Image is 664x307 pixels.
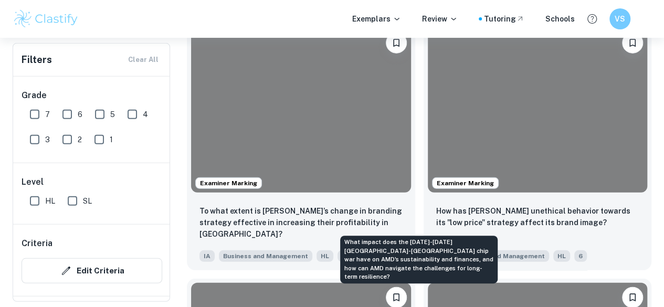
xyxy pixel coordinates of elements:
h6: Level [22,176,162,188]
span: 3 [45,134,50,145]
div: What impact does the [DATE]-[DATE] [GEOGRAPHIC_DATA]-[GEOGRAPHIC_DATA] chip war have on AMD's sus... [340,236,498,283]
a: Examiner MarkingBookmarkTo what extent is Dunkin’s change in branding strategy effective in incre... [187,24,415,271]
span: IA [199,250,215,262]
a: Tutoring [484,13,524,25]
h6: Criteria [22,237,52,250]
span: 1 [110,134,113,145]
button: Bookmark [386,33,407,54]
span: 4 [143,109,148,120]
span: 6 [78,109,82,120]
button: Edit Criteria [22,258,162,283]
a: Schools [545,13,575,25]
p: To what extent is Dunkin’s change in branding strategy effective in increasing their profitabilit... [199,205,403,240]
span: Business and Management [219,250,312,262]
button: Bookmark [622,33,643,54]
span: 6 [574,250,587,262]
span: 7 [338,250,350,262]
button: VS [609,8,630,29]
span: SL [83,195,92,207]
span: 5 [110,109,115,120]
span: Examiner Marking [196,178,261,188]
span: 2 [78,134,82,145]
button: Help and Feedback [583,10,601,28]
span: Examiner Marking [433,178,498,188]
span: HL [45,195,55,207]
h6: VS [614,13,626,25]
p: How has Shein's unethical behavior towards its "low price" strategy affect its brand image? [436,205,639,228]
a: Examiner MarkingBookmarkHow has Shein's unethical behavior towards its "low price" strategy affec... [424,24,652,271]
span: 7 [45,109,50,120]
p: Exemplars [352,13,401,25]
span: Business and Management [456,250,549,262]
h6: Filters [22,52,52,67]
span: HL [317,250,333,262]
p: Review [422,13,458,25]
span: HL [553,250,570,262]
h6: Grade [22,89,162,102]
img: Clastify logo [13,8,79,29]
